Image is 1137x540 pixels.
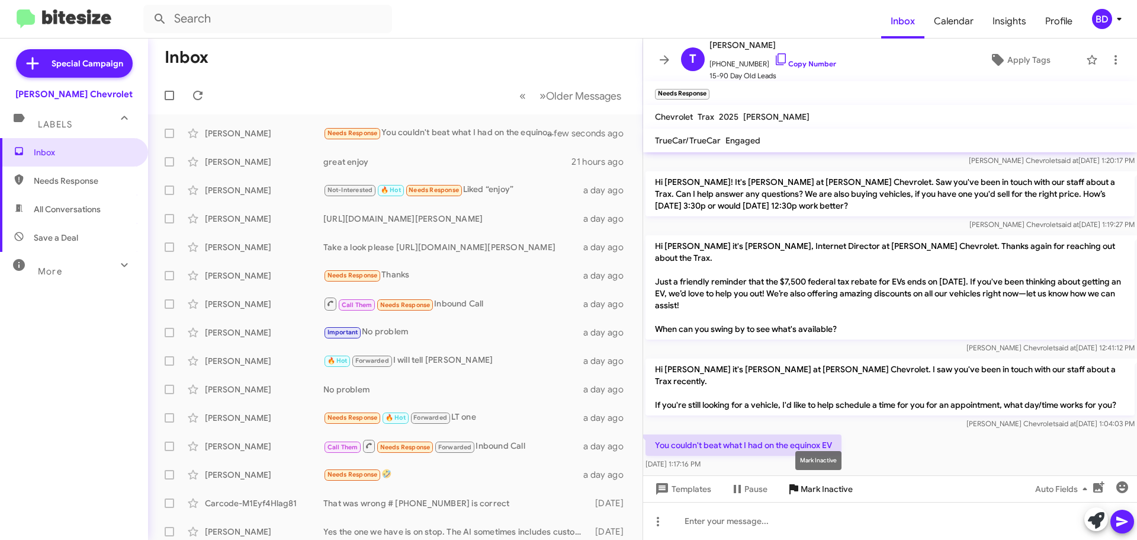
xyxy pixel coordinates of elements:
span: Forwarded [435,442,474,453]
span: Call Them [327,443,358,451]
div: [PERSON_NAME] [205,213,323,225]
span: Chevrolet [655,111,693,122]
span: Important [327,328,358,336]
span: Call Them [342,301,372,309]
div: [PERSON_NAME] [205,184,323,196]
span: Labels [38,119,72,130]
span: « [519,88,526,103]
div: [PERSON_NAME] [205,412,323,424]
span: 15-90 Day Old Leads [709,70,836,82]
span: said at [1058,220,1079,229]
div: [PERSON_NAME] [205,526,323,538]
span: Needs Response [327,471,378,478]
div: [PERSON_NAME] Chevrolet [15,88,133,100]
div: Inbound Call [323,439,583,453]
div: Take a look please [URL][DOMAIN_NAME][PERSON_NAME] [323,241,583,253]
span: More [38,266,62,277]
div: [PERSON_NAME] [205,440,323,452]
div: Carcode-M1Eyf4Hlag81 [205,497,323,509]
div: You couldn't beat what I had on the equinox EV [323,126,562,140]
p: Hi [PERSON_NAME]! It's [PERSON_NAME] at [PERSON_NAME] Chevrolet. Saw you've been in touch with ou... [645,171,1135,216]
div: a day ago [583,440,633,452]
span: TrueCar/TrueCar [655,135,721,146]
div: [PERSON_NAME] [205,127,323,139]
div: No problem [323,325,583,339]
span: 🔥 Hot [381,186,401,194]
div: a day ago [583,412,633,424]
button: Pause [721,478,777,500]
div: No problem [323,384,583,395]
a: Inbox [881,4,924,39]
div: Mark Inactive [795,451,841,470]
span: Trax [698,111,714,122]
div: [PERSON_NAME] [205,355,323,367]
span: Older Messages [546,90,621,103]
div: [PERSON_NAME] [205,384,323,395]
button: Mark Inactive [777,478,862,500]
span: Needs Response [380,443,431,451]
span: Forwarded [411,413,450,424]
div: [DATE] [589,526,633,538]
span: Special Campaign [52,57,123,69]
div: [PERSON_NAME] [205,298,323,310]
span: Needs Response [34,175,134,187]
div: [PERSON_NAME] [205,270,323,282]
div: [DATE] [589,497,633,509]
span: Needs Response [409,186,459,194]
span: [PERSON_NAME] Chevrolet [DATE] 1:20:17 PM [969,156,1135,165]
span: said at [1055,419,1076,428]
span: [PERSON_NAME] Chevrolet [DATE] 1:19:27 PM [969,220,1135,229]
span: Templates [653,478,711,500]
button: Previous [512,84,533,108]
a: Insights [983,4,1036,39]
span: [PERSON_NAME] Chevrolet [DATE] 12:41:12 PM [966,343,1135,352]
span: [DATE] 1:17:16 PM [645,459,701,468]
div: a few seconds ago [562,127,633,139]
h1: Inbox [165,48,208,67]
div: a day ago [583,270,633,282]
span: 🔥 Hot [327,357,348,365]
div: a day ago [583,469,633,481]
div: LT one [323,411,583,424]
div: [PERSON_NAME] [205,327,323,338]
div: a day ago [583,355,633,367]
div: [URL][DOMAIN_NAME][PERSON_NAME] [323,213,583,225]
span: said at [1055,343,1076,352]
a: Copy Number [774,59,836,68]
span: Forwarded [352,356,391,367]
span: » [539,88,546,103]
span: [PERSON_NAME] [743,111,810,122]
span: [PERSON_NAME] [709,38,836,52]
div: Yes the one we have is on stop. The AI sometimes includes customers that should not be texted. [323,526,589,538]
div: Thanks [323,269,583,282]
div: a day ago [583,184,633,196]
span: 🔥 Hot [386,414,406,421]
div: a day ago [583,213,633,225]
span: Auto Fields [1035,478,1092,500]
span: said at [1058,156,1078,165]
a: Profile [1036,4,1082,39]
button: Apply Tags [959,49,1080,71]
div: a day ago [583,241,633,253]
small: Needs Response [655,89,709,100]
span: [PHONE_NUMBER] [709,52,836,70]
span: Needs Response [380,301,431,309]
nav: Page navigation example [513,84,628,108]
p: Hi [PERSON_NAME] it's [PERSON_NAME], Internet Director at [PERSON_NAME] Chevrolet. Thanks again f... [645,235,1135,340]
input: Search [143,5,392,33]
span: 2025 [719,111,738,122]
span: Save a Deal [34,232,78,244]
span: Needs Response [327,271,378,279]
span: Inbox [34,146,134,158]
div: BD [1092,9,1112,29]
a: Calendar [924,4,983,39]
span: Pause [744,478,767,500]
div: [PERSON_NAME] [205,469,323,481]
span: All Conversations [34,203,101,215]
button: BD [1082,9,1124,29]
div: [PERSON_NAME] [205,156,323,168]
button: Templates [643,478,721,500]
div: a day ago [583,298,633,310]
span: Not-Interested [327,186,373,194]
